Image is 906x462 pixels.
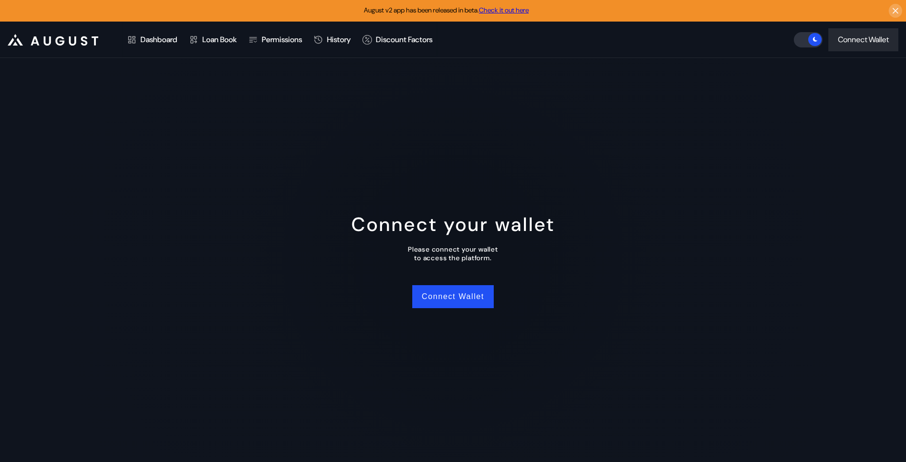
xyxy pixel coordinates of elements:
a: Check it out here [479,6,529,14]
button: Connect Wallet [828,28,898,51]
a: Loan Book [183,22,243,58]
a: Dashboard [121,22,183,58]
div: Connect Wallet [838,35,889,45]
a: Discount Factors [357,22,438,58]
button: Connect Wallet [412,285,494,308]
a: Permissions [243,22,308,58]
div: Loan Book [202,35,237,45]
a: History [308,22,357,58]
div: Connect your wallet [351,212,555,237]
span: August v2 app has been released in beta. [364,6,529,14]
div: Please connect your wallet to access the platform. [408,245,498,262]
div: History [327,35,351,45]
div: Discount Factors [376,35,432,45]
div: Dashboard [140,35,177,45]
div: Permissions [262,35,302,45]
